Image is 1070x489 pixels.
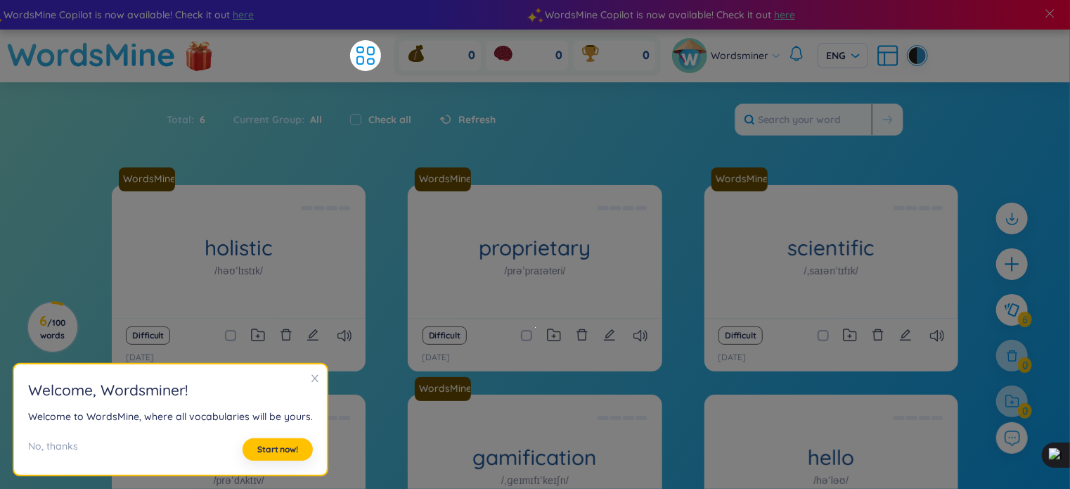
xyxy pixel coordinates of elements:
h1: hello [704,445,958,470]
span: delete [872,329,884,341]
button: edit [307,326,319,345]
button: Difficult [718,326,763,345]
button: edit [899,326,912,345]
a: avatar [672,38,711,73]
span: edit [307,329,319,341]
a: WordsMine [119,167,181,191]
img: avatar [672,38,707,73]
p: [DATE] [422,351,450,364]
span: ENG [826,49,860,63]
h1: /həʊˈlɪstɪk/ [214,263,263,279]
span: edit [603,329,616,341]
h1: scientific [704,236,958,260]
h1: proprietary [408,236,662,260]
button: Difficult [126,326,170,345]
span: edit [899,329,912,341]
span: close [310,374,320,383]
span: delete [576,329,588,341]
img: flashSalesIcon.a7f4f837.png [185,36,213,78]
h1: gamification [408,445,662,470]
h1: /həˈləʊ/ [813,473,849,488]
a: WordsMine [117,172,176,186]
span: here [182,7,203,23]
h1: /prəˈdʌktɪv/ [214,473,264,488]
span: 0 [468,48,475,63]
button: delete [872,326,884,345]
h3: 6 [37,315,68,341]
span: All [304,113,322,126]
span: here [723,7,745,23]
span: delete [280,329,292,341]
span: Wordsminer [711,48,768,63]
label: Check all [368,112,411,127]
h2: Welcome , Wordsminer ! [28,379,313,402]
button: edit [603,326,616,345]
button: Difficult [423,326,467,345]
a: WordsMine [413,381,472,395]
span: Refresh [458,112,496,127]
span: 0 [555,48,562,63]
span: plus [1003,255,1021,273]
h1: /prəˈpraɪəteri/ [505,263,566,279]
a: WordsMine [413,172,472,186]
h1: /ˌsaɪənˈtɪfɪk/ [804,263,858,279]
span: Start now! [257,444,298,455]
button: delete [280,326,292,345]
span: / 100 words [40,317,65,341]
a: WordsMine [415,167,477,191]
input: Search your word [735,104,872,135]
button: Start now! [243,438,313,461]
span: 0 [643,48,650,63]
a: WordsMine [711,167,773,191]
h1: /ˌɡeɪmɪfɪˈkeɪʃn/ [501,473,569,488]
a: WordsMine [710,172,769,186]
p: [DATE] [718,351,747,364]
div: No, thanks [28,438,78,461]
p: [DATE] [126,351,154,364]
div: WordsMine Copilot is now available! Check it out [484,7,1026,23]
h1: holistic [112,236,366,260]
div: Current Group : [219,105,336,134]
a: WordsMine [415,377,477,401]
div: Welcome to WordsMine, where all vocabularies will be yours. [28,409,313,424]
div: Total : [167,105,219,134]
span: 6 [194,112,205,127]
button: delete [576,326,588,345]
a: WordsMine [7,30,176,80]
